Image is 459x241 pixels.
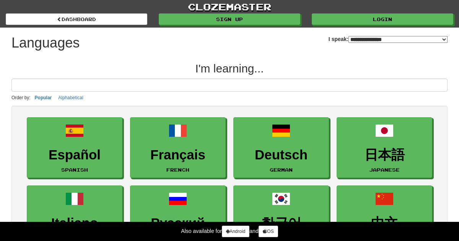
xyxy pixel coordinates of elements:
[348,36,448,43] select: I speak:
[166,167,189,172] small: French
[130,117,226,178] a: FrançaisFrench
[134,148,221,162] h3: Français
[233,117,329,178] a: DeutschGerman
[6,13,147,25] a: dashboard
[56,93,85,102] button: Alphabetical
[31,148,118,162] h3: Español
[238,148,325,162] h3: Deutsch
[341,148,428,162] h3: 日本語
[337,117,432,178] a: 日本語Japanese
[238,216,325,231] h3: 한국어
[312,13,453,25] a: Login
[61,167,88,172] small: Spanish
[11,95,31,100] small: Order by:
[11,62,448,75] h2: I'm learning...
[134,216,221,231] h3: Русский
[27,117,122,178] a: EspañolSpanish
[11,35,80,51] h1: Languages
[329,35,448,43] label: I speak:
[341,216,428,231] h3: 中文
[222,226,249,237] a: Android
[369,167,400,172] small: Japanese
[259,226,278,237] a: iOS
[31,216,118,231] h3: Italiano
[159,13,300,25] a: Sign up
[270,167,293,172] small: German
[33,93,54,102] button: Popular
